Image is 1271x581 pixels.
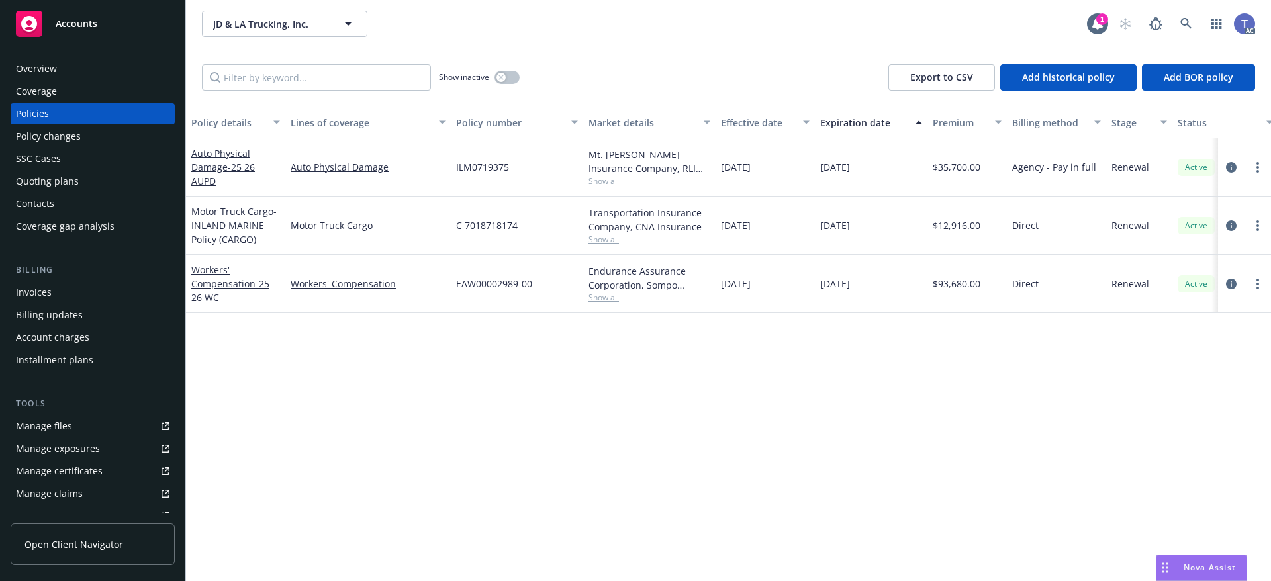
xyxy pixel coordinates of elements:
a: Auto Physical Damage [291,160,446,174]
a: Search [1173,11,1200,37]
span: $12,916.00 [933,218,980,232]
a: more [1250,276,1266,292]
a: Quoting plans [11,171,175,192]
a: more [1250,218,1266,234]
span: $35,700.00 [933,160,980,174]
button: Effective date [716,107,815,138]
button: Add historical policy [1000,64,1137,91]
span: [DATE] [820,160,850,174]
button: Export to CSV [888,64,995,91]
a: Manage certificates [11,461,175,482]
div: Drag to move [1156,555,1173,580]
div: Stage [1111,116,1153,130]
a: Start snowing [1112,11,1139,37]
a: Policy changes [11,126,175,147]
span: Nova Assist [1184,562,1236,573]
a: Contacts [11,193,175,214]
div: Billing method [1012,116,1086,130]
a: Report a Bug [1143,11,1169,37]
div: Policy number [456,116,563,130]
a: circleInformation [1223,276,1239,292]
button: Policy details [186,107,285,138]
a: Accounts [11,5,175,42]
a: Motor Truck Cargo [291,218,446,232]
a: Billing updates [11,304,175,326]
div: Policy changes [16,126,81,147]
a: SSC Cases [11,148,175,169]
button: JD & LA Trucking, Inc. [202,11,367,37]
span: - INLAND MARINE Policy (CARGO) [191,205,277,246]
span: Show all [588,292,710,303]
div: Installment plans [16,349,93,371]
a: Manage BORs [11,506,175,527]
div: Overview [16,58,57,79]
div: Manage certificates [16,461,103,482]
div: Lines of coverage [291,116,431,130]
span: Active [1183,220,1209,232]
a: Switch app [1203,11,1230,37]
div: Contacts [16,193,54,214]
span: JD & LA Trucking, Inc. [213,17,328,31]
a: Overview [11,58,175,79]
button: Billing method [1007,107,1106,138]
button: Lines of coverage [285,107,451,138]
div: Manage BORs [16,506,78,527]
span: Agency - Pay in full [1012,160,1096,174]
button: Policy number [451,107,583,138]
button: Expiration date [815,107,927,138]
span: Renewal [1111,277,1149,290]
div: Coverage gap analysis [16,216,115,237]
span: Export to CSV [910,71,973,83]
a: Invoices [11,282,175,303]
div: Tools [11,397,175,410]
div: Account charges [16,327,89,348]
div: Policies [16,103,49,124]
div: Invoices [16,282,52,303]
div: Market details [588,116,696,130]
span: Direct [1012,218,1039,232]
a: circleInformation [1223,159,1239,175]
span: [DATE] [820,218,850,232]
div: Mt. [PERSON_NAME] Insurance Company, RLI Corp, RT Specialty Insurance Services, LLC (RSG Specialt... [588,148,710,175]
a: Manage claims [11,483,175,504]
button: Stage [1106,107,1172,138]
span: Active [1183,278,1209,290]
div: Billing updates [16,304,83,326]
div: Expiration date [820,116,908,130]
div: Manage files [16,416,72,437]
img: photo [1234,13,1255,34]
a: Manage exposures [11,438,175,459]
div: Policy details [191,116,265,130]
span: Active [1183,161,1209,173]
div: Manage claims [16,483,83,504]
div: Premium [933,116,987,130]
input: Filter by keyword... [202,64,431,91]
a: Account charges [11,327,175,348]
a: Motor Truck Cargo [191,205,277,246]
span: [DATE] [820,277,850,290]
a: Workers' Compensation [191,263,269,304]
a: Coverage gap analysis [11,216,175,237]
span: Show inactive [439,71,489,83]
a: Installment plans [11,349,175,371]
span: Direct [1012,277,1039,290]
a: Policies [11,103,175,124]
div: Status [1178,116,1258,130]
div: Billing [11,263,175,277]
span: Renewal [1111,160,1149,174]
span: [DATE] [721,218,751,232]
div: SSC Cases [16,148,61,169]
a: Workers' Compensation [291,277,446,290]
a: Auto Physical Damage [191,147,255,187]
span: Show all [588,234,710,245]
div: Manage exposures [16,438,100,459]
a: Coverage [11,81,175,102]
a: circleInformation [1223,218,1239,234]
div: 1 [1096,13,1108,25]
span: Add BOR policy [1164,71,1233,83]
a: more [1250,159,1266,175]
span: $93,680.00 [933,277,980,290]
div: Transportation Insurance Company, CNA Insurance [588,206,710,234]
button: Add BOR policy [1142,64,1255,91]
